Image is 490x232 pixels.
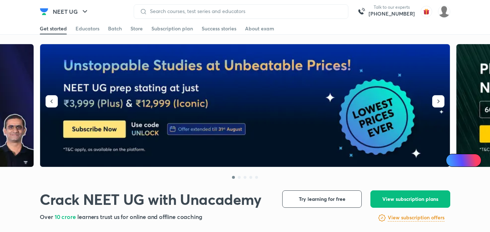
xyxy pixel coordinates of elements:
a: Get started [40,23,67,34]
h6: View subscription offers [388,214,444,222]
span: learners trust us for online and offline coaching [77,213,202,220]
a: [PHONE_NUMBER] [369,10,415,17]
button: NEET UG [48,4,94,19]
div: Store [130,25,143,32]
a: Store [130,23,143,34]
button: Try learning for free [282,190,362,208]
img: avatar [421,6,432,17]
div: Get started [40,25,67,32]
button: View subscription plans [370,190,450,208]
img: Icon [450,157,456,163]
img: call-us [354,4,369,19]
span: View subscription plans [382,195,438,203]
span: Ai Doubts [458,157,477,163]
p: Talk to our experts [369,4,415,10]
span: Over [40,213,55,220]
a: Success stories [202,23,236,34]
div: Subscription plan [151,25,193,32]
div: Success stories [202,25,236,32]
a: View subscription offers [388,214,444,222]
a: Subscription plan [151,23,193,34]
div: About exam [245,25,274,32]
div: Educators [76,25,99,32]
a: Educators [76,23,99,34]
input: Search courses, test series and educators [147,8,342,14]
a: About exam [245,23,274,34]
img: VIVEK [438,5,450,18]
div: Batch [108,25,122,32]
img: Company Logo [40,7,48,16]
span: 10 crore [55,213,77,220]
a: Ai Doubts [446,154,481,167]
span: Try learning for free [299,195,345,203]
h1: Crack NEET UG with Unacademy [40,190,262,208]
a: Batch [108,23,122,34]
